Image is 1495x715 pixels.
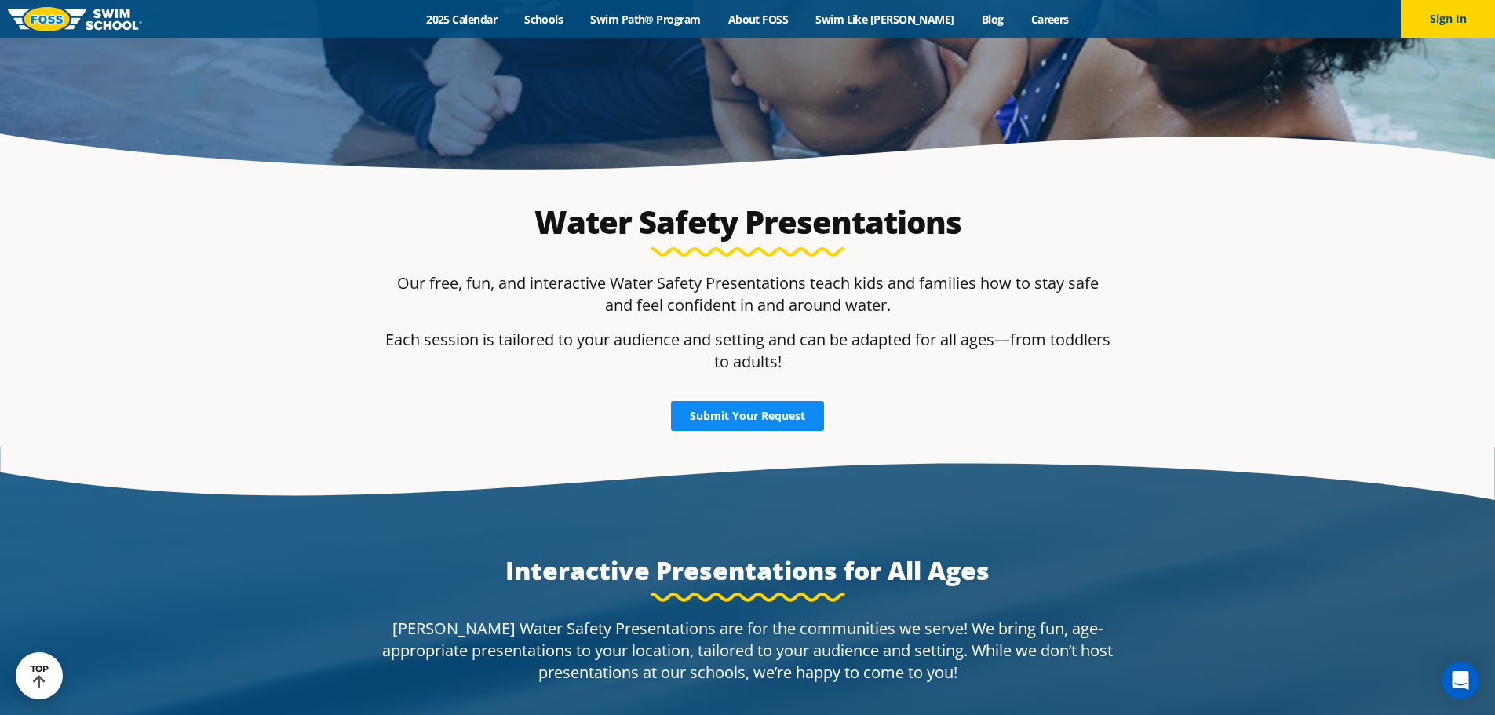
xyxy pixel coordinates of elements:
a: Swim Like [PERSON_NAME] [802,12,968,27]
span: Submit Your Request [690,410,805,421]
h3: Interactive Presentations for All Ages [377,555,1118,586]
div: TOP [31,664,49,688]
a: Blog [968,12,1017,27]
div: Open Intercom Messenger [1442,662,1479,699]
a: Submit Your Request [671,401,824,431]
img: FOSS Swim School Logo [8,7,142,31]
a: 2025 Calendar [413,12,511,27]
a: Careers [1017,12,1082,27]
a: Schools [511,12,577,27]
a: Swim Path® Program [577,12,714,27]
p: Our free, fun, and interactive Water Safety Presentations teach kids and families how to stay saf... [385,272,1110,316]
p: [PERSON_NAME] Water Safety Presentations are for the communities we serve! We bring fun, age-appr... [377,618,1118,684]
h2: Water Safety Presentations [385,203,1110,241]
p: Each session is tailored to your audience and setting and can be adapted for all ages—from toddle... [385,329,1110,373]
a: About FOSS [714,12,802,27]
